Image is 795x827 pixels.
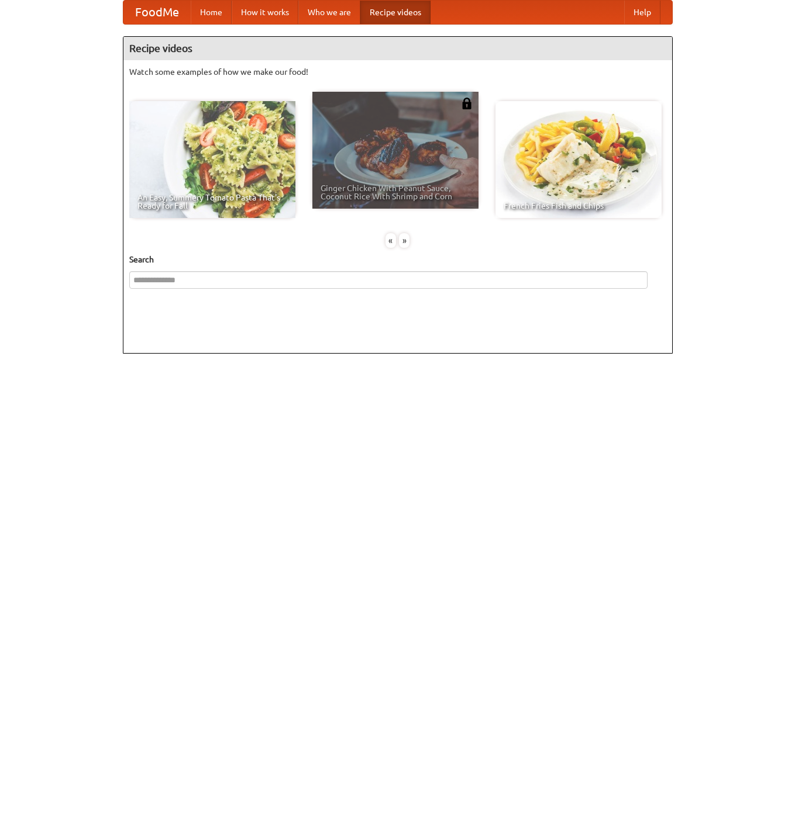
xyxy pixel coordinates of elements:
div: » [399,233,409,248]
a: FoodMe [123,1,191,24]
h4: Recipe videos [123,37,672,60]
a: Home [191,1,232,24]
a: French Fries Fish and Chips [495,101,662,218]
h5: Search [129,254,666,265]
div: « [386,233,396,248]
a: Who we are [298,1,360,24]
span: French Fries Fish and Chips [504,202,653,210]
p: Watch some examples of how we make our food! [129,66,666,78]
a: Recipe videos [360,1,431,24]
img: 483408.png [461,98,473,109]
a: An Easy, Summery Tomato Pasta That's Ready for Fall [129,101,295,218]
a: How it works [232,1,298,24]
a: Help [624,1,660,24]
span: An Easy, Summery Tomato Pasta That's Ready for Fall [137,193,287,210]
